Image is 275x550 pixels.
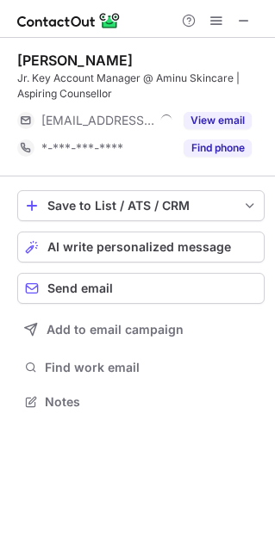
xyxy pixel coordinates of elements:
span: Send email [47,281,113,295]
button: Reveal Button [184,112,252,129]
span: AI write personalized message [47,240,231,254]
img: ContactOut v5.3.10 [17,10,121,31]
button: Add to email campaign [17,314,265,345]
div: Save to List / ATS / CRM [47,199,234,213]
span: Find work email [45,360,258,375]
button: Send email [17,273,265,304]
div: Jr. Key Account Manager @ Aminu Skincare | Aspiring Counsellor [17,71,265,102]
button: save-profile-one-click [17,190,265,221]
button: Find work email [17,355,265,380]
span: [EMAIL_ADDRESS][DOMAIN_NAME] [41,113,154,128]
div: [PERSON_NAME] [17,52,133,69]
span: Add to email campaign [47,323,184,337]
span: Notes [45,394,258,410]
button: Notes [17,390,265,414]
button: AI write personalized message [17,232,265,263]
button: Reveal Button [184,139,252,157]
